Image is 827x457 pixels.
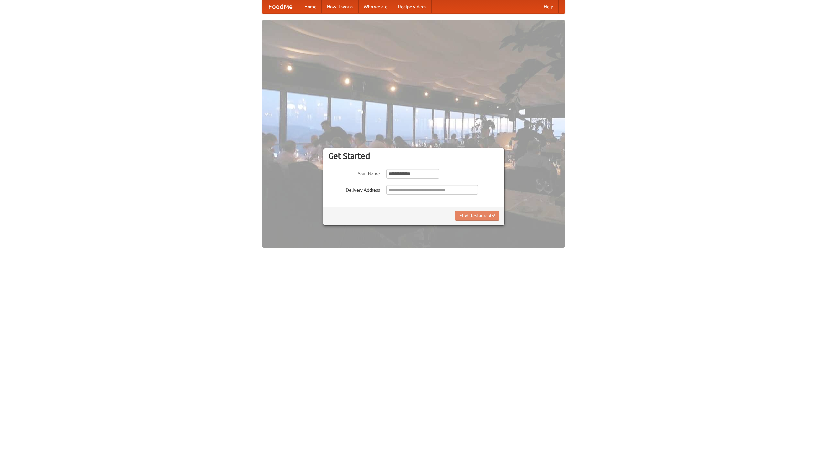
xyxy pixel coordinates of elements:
a: How it works [322,0,359,13]
label: Delivery Address [328,185,380,193]
button: Find Restaurants! [455,211,499,221]
h3: Get Started [328,151,499,161]
a: Home [299,0,322,13]
a: Who we are [359,0,393,13]
a: Help [539,0,559,13]
a: Recipe videos [393,0,432,13]
label: Your Name [328,169,380,177]
a: FoodMe [262,0,299,13]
